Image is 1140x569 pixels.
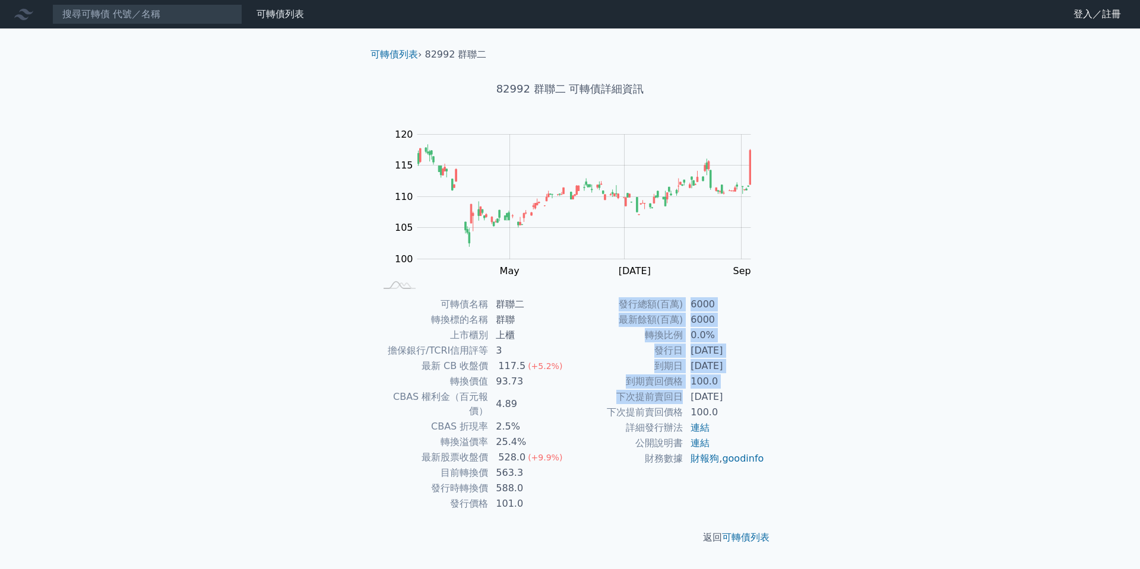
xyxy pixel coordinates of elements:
td: 3 [489,343,570,358]
td: CBAS 折現率 [375,419,489,434]
td: 發行時轉換價 [375,481,489,496]
tspan: [DATE] [619,265,651,276]
div: 117.5 [496,359,528,373]
a: goodinfo [722,453,764,464]
a: 可轉債列表 [722,532,769,543]
td: [DATE] [683,343,765,358]
td: 4.89 [489,389,570,419]
td: 轉換價值 [375,374,489,389]
span: (+9.9%) [528,453,562,462]
td: 上市櫃別 [375,328,489,343]
td: 群聯 [489,312,570,328]
td: 最新股票收盤價 [375,450,489,465]
td: 6000 [683,297,765,312]
td: 詳細發行辦法 [570,420,683,436]
td: 100.0 [683,374,765,389]
td: 下次提前賣回價格 [570,405,683,420]
td: 563.3 [489,465,570,481]
td: 發行價格 [375,496,489,511]
input: 搜尋可轉債 代號／名稱 [52,4,242,24]
tspan: May [500,265,520,276]
td: CBAS 權利金（百元報價） [375,389,489,419]
td: 財務數據 [570,451,683,466]
a: 可轉債列表 [256,8,304,20]
td: 上櫃 [489,328,570,343]
td: 轉換溢價率 [375,434,489,450]
td: 25.4% [489,434,570,450]
td: 下次提前賣回日 [570,389,683,405]
td: 轉換比例 [570,328,683,343]
td: 最新餘額(百萬) [570,312,683,328]
td: 0.0% [683,328,765,343]
td: 100.0 [683,405,765,420]
td: [DATE] [683,358,765,374]
td: 最新 CB 收盤價 [375,358,489,374]
td: 到期日 [570,358,683,374]
td: 93.73 [489,374,570,389]
td: 6000 [683,312,765,328]
a: 連結 [691,437,710,449]
div: 528.0 [496,450,528,465]
td: 到期賣回價格 [570,374,683,389]
td: [DATE] [683,389,765,405]
h1: 82992 群聯二 可轉債詳細資訊 [361,81,779,97]
tspan: 115 [395,160,413,171]
a: 可轉債列表 [370,49,418,60]
td: 群聯二 [489,297,570,312]
a: 登入／註冊 [1064,5,1130,24]
span: (+5.2%) [528,361,562,371]
tspan: 120 [395,129,413,140]
li: › [370,47,422,62]
td: 588.0 [489,481,570,496]
td: 2.5% [489,419,570,434]
td: , [683,451,765,466]
td: 101.0 [489,496,570,511]
div: 聊天小工具 [1081,512,1140,569]
tspan: Sep [733,265,751,276]
iframe: Chat Widget [1081,512,1140,569]
td: 擔保銀行/TCRI信用評等 [375,343,489,358]
tspan: 105 [395,222,413,233]
td: 發行總額(百萬) [570,297,683,312]
td: 轉換標的名稱 [375,312,489,328]
td: 目前轉換價 [375,465,489,481]
td: 公開說明書 [570,436,683,451]
a: 連結 [691,422,710,433]
tspan: 100 [395,253,413,265]
td: 發行日 [570,343,683,358]
p: 返回 [361,530,779,545]
a: 財報狗 [691,453,719,464]
li: 82992 群聯二 [425,47,487,62]
tspan: 110 [395,191,413,202]
td: 可轉債名稱 [375,297,489,312]
g: Chart [389,129,769,276]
